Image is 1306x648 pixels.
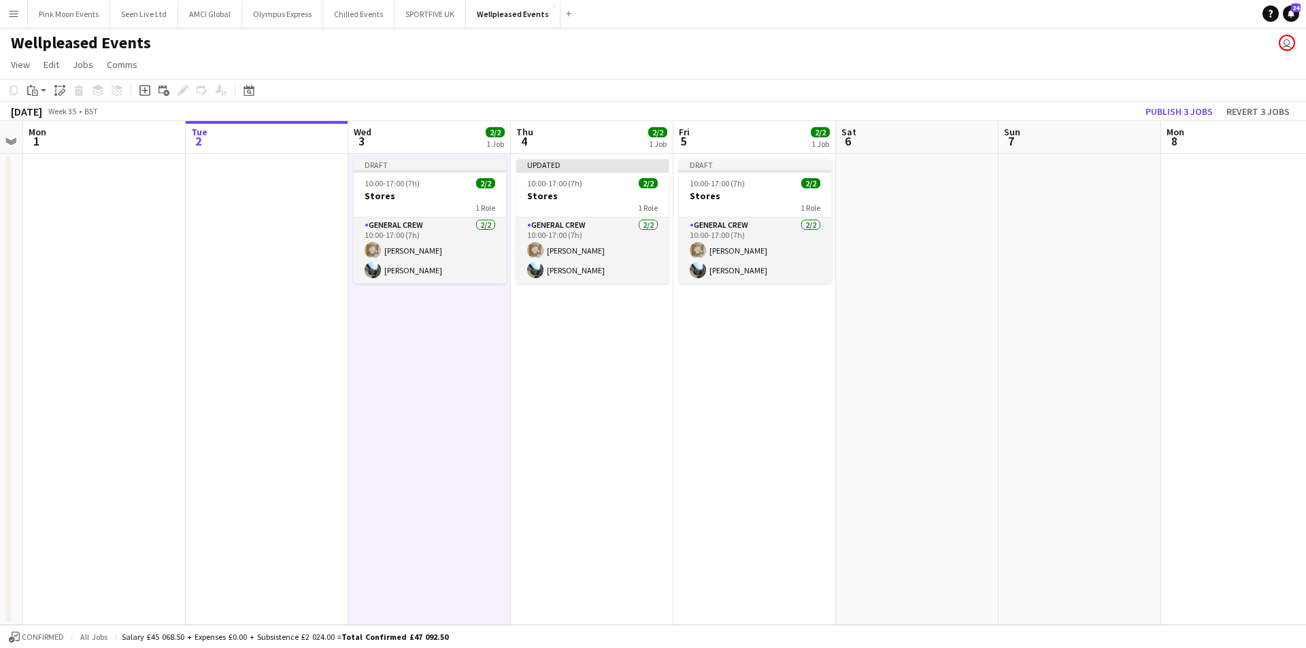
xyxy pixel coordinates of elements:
app-job-card: Draft10:00-17:00 (7h)2/2Stores1 RoleGeneral Crew2/210:00-17:00 (7h)[PERSON_NAME][PERSON_NAME] [354,159,506,284]
button: Wellpleased Events [466,1,560,27]
span: 2/2 [639,178,658,188]
span: 7 [1002,133,1020,149]
span: 24 [1291,3,1301,12]
span: Total Confirmed £47 092.50 [341,632,448,642]
button: Confirmed [7,630,66,645]
span: Week 35 [45,106,79,116]
app-card-role: General Crew2/210:00-17:00 (7h)[PERSON_NAME][PERSON_NAME] [354,218,506,284]
app-card-role: General Crew2/210:00-17:00 (7h)[PERSON_NAME][PERSON_NAME] [516,218,669,284]
h3: Stores [354,190,506,202]
a: Comms [101,56,143,73]
span: 2/2 [648,127,667,137]
button: Olympus Express [242,1,323,27]
span: Thu [516,126,533,138]
span: Confirmed [22,632,64,642]
span: 1 Role [801,203,820,213]
button: AMCI Global [178,1,242,27]
a: View [5,56,35,73]
button: Seen Live Ltd [110,1,178,27]
span: 8 [1165,133,1184,149]
span: 1 Role [638,203,658,213]
span: 4 [514,133,533,149]
span: 3 [352,133,371,149]
app-card-role: General Crew2/210:00-17:00 (7h)[PERSON_NAME][PERSON_NAME] [679,218,831,284]
h3: Stores [679,190,831,202]
h3: Stores [516,190,669,202]
span: Tue [191,126,207,138]
span: Sat [841,126,856,138]
div: 1 Job [811,139,829,149]
button: Revert 3 jobs [1221,103,1295,120]
span: 1 [27,133,46,149]
span: Mon [1167,126,1184,138]
div: 1 Job [486,139,504,149]
span: 5 [677,133,690,149]
div: 1 Job [649,139,667,149]
div: Draft [679,159,831,170]
div: [DATE] [11,105,42,118]
span: All jobs [78,632,110,642]
div: Draft [354,159,506,170]
span: 1 Role [475,203,495,213]
span: View [11,58,30,71]
span: 10:00-17:00 (7h) [527,178,582,188]
span: Sun [1004,126,1020,138]
div: BST [84,106,98,116]
span: Jobs [73,58,93,71]
span: 2/2 [476,178,495,188]
button: SPORTFIVE UK [395,1,466,27]
a: Jobs [67,56,99,73]
span: Comms [107,58,137,71]
span: 6 [839,133,856,149]
span: 2/2 [801,178,820,188]
span: Fri [679,126,690,138]
div: Updated [516,159,669,170]
span: 2/2 [486,127,505,137]
span: Wed [354,126,371,138]
span: 2/2 [811,127,830,137]
span: Edit [44,58,59,71]
app-user-avatar: Dominic Riley [1279,35,1295,51]
app-job-card: Updated10:00-17:00 (7h)2/2Stores1 RoleGeneral Crew2/210:00-17:00 (7h)[PERSON_NAME][PERSON_NAME] [516,159,669,284]
div: Salary £45 068.50 + Expenses £0.00 + Subsistence £2 024.00 = [122,632,448,642]
span: Mon [29,126,46,138]
button: Pink Moon Events [28,1,110,27]
app-job-card: Draft10:00-17:00 (7h)2/2Stores1 RoleGeneral Crew2/210:00-17:00 (7h)[PERSON_NAME][PERSON_NAME] [679,159,831,284]
span: 10:00-17:00 (7h) [690,178,745,188]
span: 10:00-17:00 (7h) [365,178,420,188]
span: 2 [189,133,207,149]
button: Publish 3 jobs [1140,103,1218,120]
a: Edit [38,56,65,73]
button: Chilled Events [323,1,395,27]
a: 24 [1283,5,1299,22]
h1: Wellpleased Events [11,33,151,53]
